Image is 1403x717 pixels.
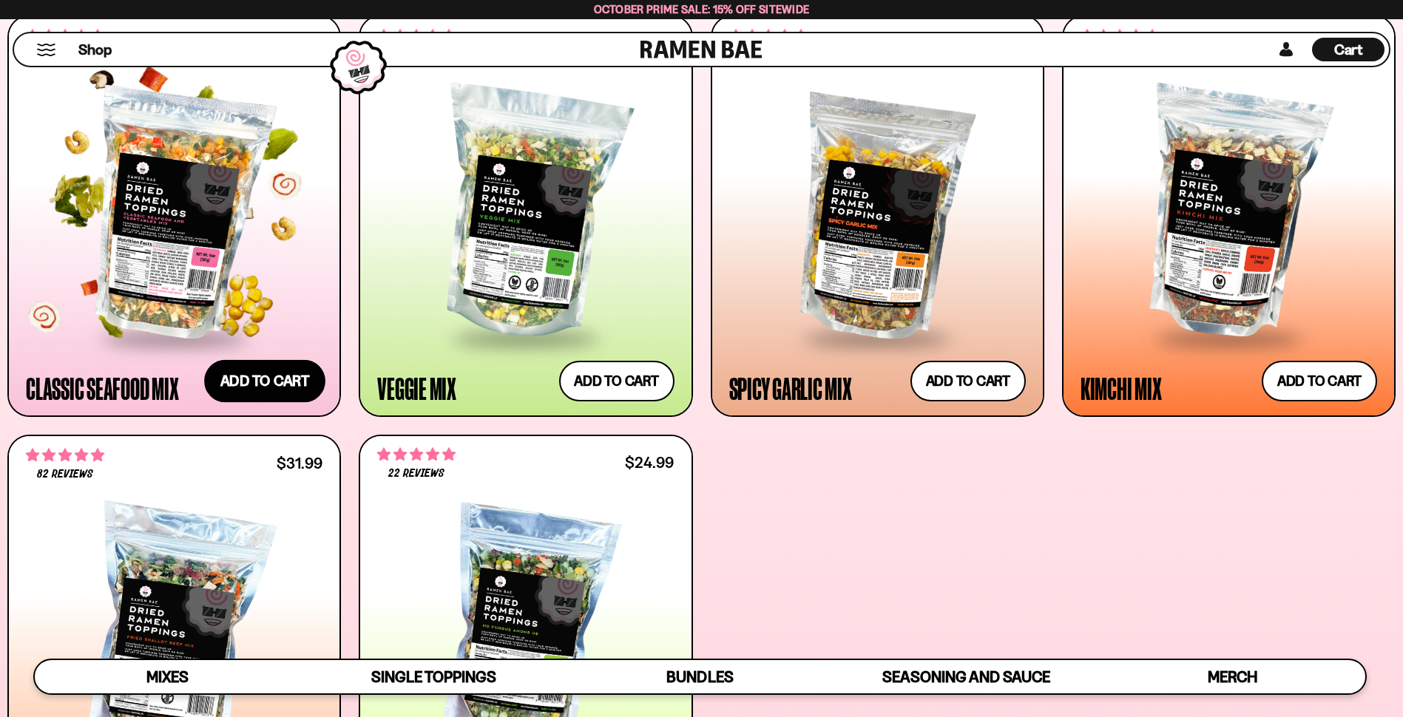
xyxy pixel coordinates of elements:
[833,660,1099,693] a: Seasoning and Sauce
[625,455,674,469] div: $24.99
[377,375,456,401] div: Veggie Mix
[146,667,189,686] span: Mixes
[559,361,675,401] button: Add to cart
[37,469,93,480] span: 82 reviews
[301,660,567,693] a: Single Toppings
[567,660,834,693] a: Bundles
[1062,15,1396,416] a: 4.76 stars 436 reviews $25.99 Kimchi Mix Add to cart
[711,15,1044,416] a: 4.75 stars 963 reviews $25.99 Spicy Garlic Mix Add to cart
[388,468,444,480] span: 22 reviews
[26,446,104,465] span: 4.83 stars
[882,667,1050,686] span: Seasoning and Sauce
[1208,667,1257,686] span: Merch
[359,15,692,416] a: 4.76 stars 1409 reviews $24.99 Veggie Mix Add to cart
[36,44,56,56] button: Mobile Menu Trigger
[377,445,456,464] span: 4.82 stars
[1334,41,1363,58] span: Cart
[371,667,496,686] span: Single Toppings
[1262,361,1377,401] button: Add to cart
[1081,375,1162,401] div: Kimchi Mix
[594,2,810,16] span: October Prime Sale: 15% off Sitewide
[666,667,733,686] span: Bundles
[1312,33,1385,66] div: Cart
[1099,660,1365,693] a: Merch
[7,15,341,416] a: 4.68 stars 2830 reviews $26.99 Classic Seafood Mix Add to cart
[277,456,322,470] div: $31.99
[78,40,112,60] span: Shop
[729,375,852,401] div: Spicy Garlic Mix
[78,38,112,61] a: Shop
[26,375,178,401] div: Classic Seafood Mix
[35,660,301,693] a: Mixes
[204,359,325,402] button: Add to cart
[910,361,1026,401] button: Add to cart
